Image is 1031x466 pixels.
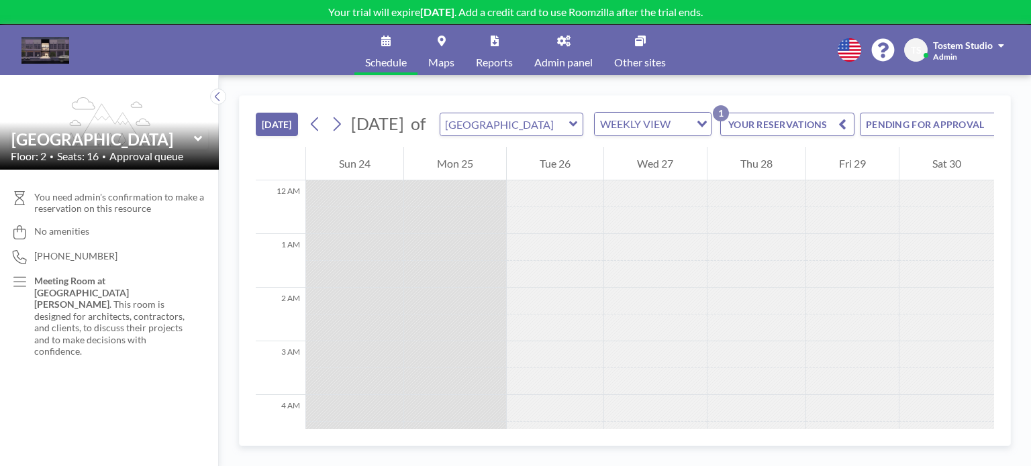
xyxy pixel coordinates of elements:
[595,113,711,135] div: Search for option
[351,113,404,133] span: [DATE]
[911,44,922,56] span: TS
[404,147,506,180] div: Mon 25
[597,115,673,133] span: WEEKLY VIEW
[465,25,524,75] a: Reports
[614,57,666,68] span: Other sites
[675,115,689,133] input: Search for option
[534,57,593,68] span: Admin panel
[34,250,117,262] span: [PHONE_NUMBER]
[50,152,54,161] span: •
[440,113,569,135] input: TOSTEM Studio Meeting Room
[34,275,129,310] strong: Meeting Room at [GEOGRAPHIC_DATA][PERSON_NAME]
[11,129,194,149] input: TOSTEM Studio Meeting Room
[256,180,305,234] div: 12 AM
[933,40,993,51] span: Tostem Studio
[604,147,706,180] div: Wed 27
[806,147,899,180] div: Fri 29
[109,150,183,163] span: Approval queue
[57,150,99,163] span: Seats: 16
[34,275,192,357] p: . This room is designed for architects, contractors, and clients, to discuss their projects and t...
[256,288,305,341] div: 2 AM
[411,113,426,134] span: of
[418,25,465,75] a: Maps
[420,5,454,18] b: [DATE]
[860,113,1010,136] button: PENDING FOR APPROVAL
[713,105,729,121] p: 1
[102,152,106,161] span: •
[899,147,994,180] div: Sat 30
[256,395,305,449] div: 4 AM
[11,150,46,163] span: Floor: 2
[34,191,208,215] span: You need admin's confirmation to make a reservation on this resource
[720,113,854,136] button: YOUR RESERVATIONS1
[354,25,418,75] a: Schedule
[524,25,603,75] a: Admin panel
[603,25,677,75] a: Other sites
[34,225,89,237] span: No amenities
[256,234,305,288] div: 1 AM
[507,147,603,180] div: Tue 26
[21,37,69,64] img: organization-logo
[306,147,403,180] div: Sun 24
[256,341,305,395] div: 3 AM
[365,57,407,68] span: Schedule
[707,147,805,180] div: Thu 28
[428,57,454,68] span: Maps
[256,113,298,136] button: [DATE]
[933,52,957,62] span: Admin
[476,57,513,68] span: Reports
